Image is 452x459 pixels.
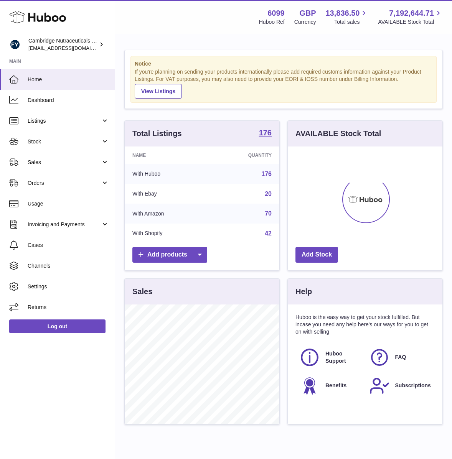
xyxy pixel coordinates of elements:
h3: AVAILABLE Stock Total [295,128,381,139]
div: Huboo Ref [259,18,285,26]
th: Name [125,146,210,164]
a: Benefits [299,375,361,396]
span: Dashboard [28,97,109,104]
span: Usage [28,200,109,207]
a: Huboo Support [299,347,361,368]
td: With Ebay [125,184,210,204]
td: With Huboo [125,164,210,184]
a: Add products [132,247,207,263]
th: Quantity [210,146,279,164]
a: Log out [9,319,106,333]
td: With Shopify [125,224,210,243]
a: Add Stock [295,247,338,263]
span: Total sales [334,18,368,26]
span: [EMAIL_ADDRESS][DOMAIN_NAME] [28,45,113,51]
span: Sales [28,159,101,166]
span: Listings [28,117,101,125]
span: Cases [28,242,109,249]
p: Huboo is the easy way to get your stock fulfilled. But incase you need any help here's our ways f... [295,314,435,336]
span: 7,192,644.71 [389,8,434,18]
span: Huboo Support [325,350,361,365]
span: Orders [28,179,101,187]
span: Channels [28,262,109,270]
span: Settings [28,283,109,290]
span: Subscriptions [395,382,431,389]
a: 176 [259,129,272,138]
h3: Total Listings [132,128,182,139]
h3: Sales [132,286,152,297]
h3: Help [295,286,312,297]
span: AVAILABLE Stock Total [378,18,443,26]
img: huboo@camnutra.com [9,39,21,50]
span: Home [28,76,109,83]
td: With Amazon [125,204,210,224]
strong: 6099 [267,8,285,18]
span: Stock [28,138,101,145]
strong: GBP [299,8,316,18]
span: Benefits [325,382,346,389]
a: 7,192,644.71 AVAILABLE Stock Total [378,8,443,26]
span: FAQ [395,354,406,361]
span: 13,836.50 [325,8,360,18]
div: Currency [294,18,316,26]
a: 20 [265,191,272,197]
a: 42 [265,230,272,237]
div: If you're planning on sending your products internationally please add required customs informati... [135,68,432,98]
strong: 176 [259,129,272,137]
a: FAQ [369,347,431,368]
a: View Listings [135,84,182,99]
strong: Notice [135,60,432,67]
span: Returns [28,304,109,311]
a: Subscriptions [369,375,431,396]
a: 176 [261,171,272,177]
span: Invoicing and Payments [28,221,101,228]
a: 70 [265,210,272,217]
a: 13,836.50 Total sales [325,8,368,26]
div: Cambridge Nutraceuticals Ltd [28,37,97,52]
